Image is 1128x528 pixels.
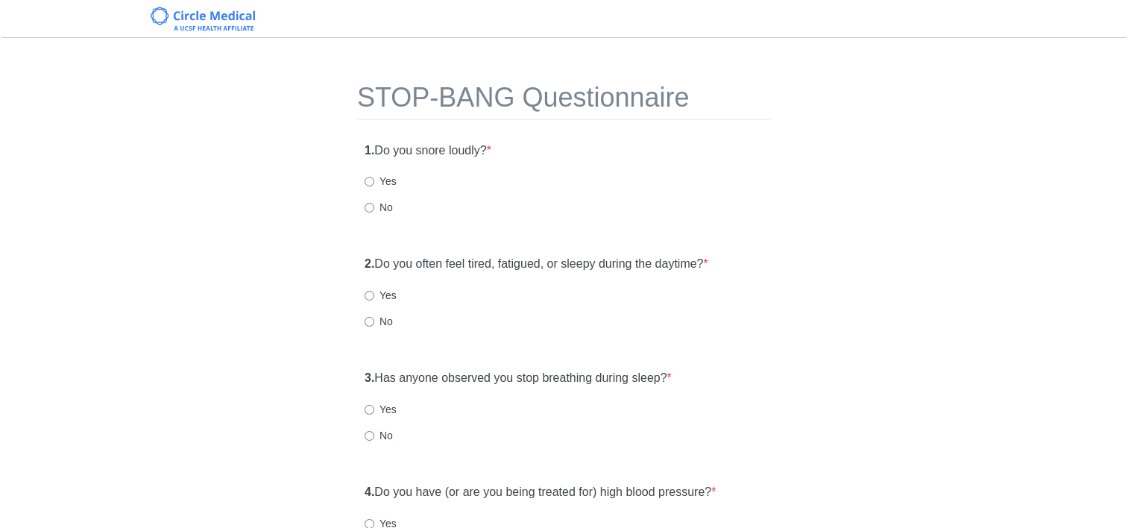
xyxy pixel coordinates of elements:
[365,174,397,189] label: Yes
[365,291,374,301] input: Yes
[151,7,256,31] img: Circle Medical Logo
[365,317,374,327] input: No
[365,431,374,441] input: No
[365,288,397,303] label: Yes
[365,256,708,273] label: Do you often feel tired, fatigued, or sleepy during the daytime?
[365,428,393,443] label: No
[365,402,397,417] label: Yes
[365,144,374,157] strong: 1.
[365,405,374,415] input: Yes
[365,142,491,160] label: Do you snore loudly?
[365,370,672,387] label: Has anyone observed you stop breathing during sleep?
[365,485,374,498] strong: 4.
[365,314,393,329] label: No
[365,257,374,270] strong: 2.
[365,177,374,186] input: Yes
[357,83,771,120] h1: STOP-BANG Questionnaire
[365,371,374,384] strong: 3.
[365,484,716,501] label: Do you have (or are you being treated for) high blood pressure?
[365,203,374,213] input: No
[365,200,393,215] label: No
